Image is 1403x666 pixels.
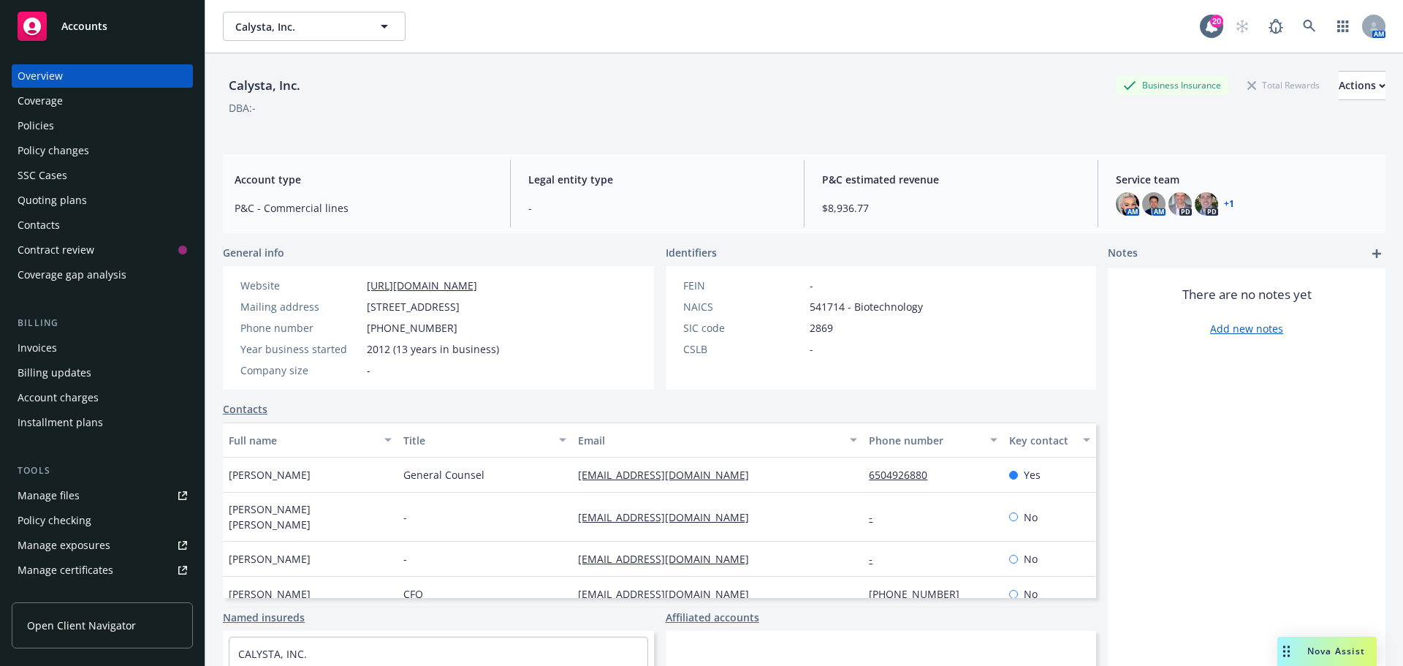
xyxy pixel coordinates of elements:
[12,114,193,137] a: Policies
[12,263,193,287] a: Coverage gap analysis
[367,363,370,378] span: -
[403,467,484,483] span: General Counsel
[403,433,550,448] div: Title
[12,213,193,237] a: Contacts
[869,468,939,482] a: 6504926880
[1009,433,1074,448] div: Key contact
[18,336,57,360] div: Invoices
[18,386,99,409] div: Account charges
[403,551,407,567] span: -
[810,299,923,314] span: 541714 - Biotechnology
[12,6,193,47] a: Accounts
[572,423,863,458] button: Email
[810,278,813,293] span: -
[223,423,398,458] button: Full name
[12,316,193,330] div: Billing
[18,164,67,187] div: SSC Cases
[240,320,361,336] div: Phone number
[1108,245,1138,262] span: Notes
[12,411,193,434] a: Installment plans
[666,610,759,625] a: Affiliated accounts
[61,20,107,32] span: Accounts
[398,423,572,458] button: Title
[528,200,786,216] span: -
[403,510,407,525] span: -
[18,559,113,582] div: Manage certificates
[869,587,971,601] a: [PHONE_NUMBER]
[18,238,94,262] div: Contract review
[578,552,761,566] a: [EMAIL_ADDRESS][DOMAIN_NAME]
[238,647,307,661] a: CALYSTA, INC.
[18,114,54,137] div: Policies
[367,341,499,357] span: 2012 (13 years in business)
[1024,586,1038,602] span: No
[1224,200,1234,208] a: +1
[18,213,60,237] div: Contacts
[240,278,361,293] div: Website
[1024,467,1041,483] span: Yes
[18,189,87,212] div: Quoting plans
[235,172,493,187] span: Account type
[403,586,423,602] span: CFO
[12,164,193,187] a: SSC Cases
[1368,245,1385,262] a: add
[1195,192,1218,216] img: photo
[1228,12,1257,41] a: Start snowing
[1024,510,1038,525] span: No
[367,320,457,336] span: [PHONE_NUMBER]
[240,299,361,314] div: Mailing address
[1328,12,1358,41] a: Switch app
[869,552,884,566] a: -
[1240,76,1327,94] div: Total Rewards
[229,502,392,532] span: [PERSON_NAME] [PERSON_NAME]
[223,12,406,41] button: Calysta, Inc.
[18,89,63,113] div: Coverage
[12,534,193,557] span: Manage exposures
[1024,551,1038,567] span: No
[12,89,193,113] a: Coverage
[18,583,91,607] div: Manage claims
[666,245,717,260] span: Identifiers
[869,433,981,448] div: Phone number
[683,278,804,293] div: FEIN
[683,320,804,336] div: SIC code
[240,363,361,378] div: Company size
[1277,637,1377,666] button: Nova Assist
[578,433,841,448] div: Email
[229,433,376,448] div: Full name
[18,484,80,507] div: Manage files
[12,509,193,532] a: Policy checking
[12,583,193,607] a: Manage claims
[223,610,305,625] a: Named insureds
[27,618,136,633] span: Open Client Navigator
[810,341,813,357] span: -
[1116,172,1374,187] span: Service team
[1339,71,1385,100] button: Actions
[683,341,804,357] div: CSLB
[235,19,362,34] span: Calysta, Inc.
[578,468,761,482] a: [EMAIL_ADDRESS][DOMAIN_NAME]
[1210,12,1223,26] div: 20
[18,411,103,434] div: Installment plans
[229,467,311,483] span: [PERSON_NAME]
[1003,423,1096,458] button: Key contact
[1168,192,1192,216] img: photo
[223,76,306,95] div: Calysta, Inc.
[528,172,786,187] span: Legal entity type
[18,139,89,162] div: Policy changes
[822,172,1080,187] span: P&C estimated revenue
[1182,286,1312,303] span: There are no notes yet
[223,245,284,260] span: General info
[1261,12,1290,41] a: Report a Bug
[18,534,110,557] div: Manage exposures
[12,386,193,409] a: Account charges
[1142,192,1166,216] img: photo
[18,263,126,287] div: Coverage gap analysis
[235,200,493,216] span: P&C - Commercial lines
[1210,321,1283,336] a: Add new notes
[12,336,193,360] a: Invoices
[578,510,761,524] a: [EMAIL_ADDRESS][DOMAIN_NAME]
[1116,76,1228,94] div: Business Insurance
[12,463,193,478] div: Tools
[683,299,804,314] div: NAICS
